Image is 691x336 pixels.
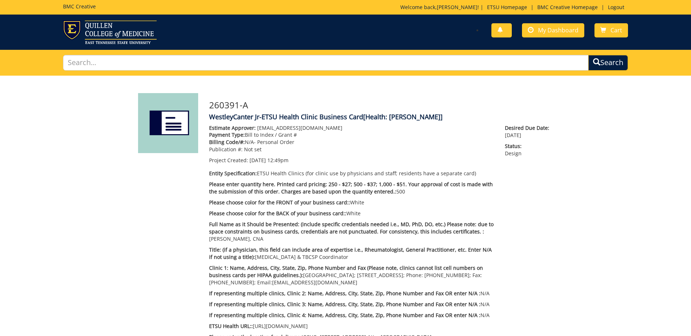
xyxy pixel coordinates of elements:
p: [DATE] [505,124,553,139]
a: Cart [594,23,628,37]
p: Design [505,143,553,157]
span: Entity Specification: [209,170,257,177]
h3: 260391-A [209,100,553,110]
p: Welcome back, ! | | | [400,4,628,11]
span: If representing multiple clinics, Clinic 3: Name, Address, City, State, Zip, Phone Number and Fax... [209,301,480,308]
span: Payment Type: [209,131,245,138]
span: Clinic 1: Name, Address, City, State, Zip, Phone Number and Fax (Please note, clinics cannot list... [209,264,483,279]
p: ETSU Health Clinics (for clinic use by physicians and staff; residents have a separate card) [209,170,494,177]
button: Search [588,55,628,71]
span: Project Created: [209,157,248,164]
p: N/A- Personal Order [209,139,494,146]
span: Status: [505,143,553,150]
span: [DATE] 12:49pm [250,157,288,164]
h4: WestleyCanter Jr-ETSU Health Clinic Business Card [209,113,553,121]
p: 500 [209,181,494,195]
p: [GEOGRAPHIC_DATA]; [STREET_ADDRESS]; Phone: [PHONE_NUMBER]; Fax: [PHONE_NUMBER]; Email: [EMAIL_AD... [209,264,494,286]
span: Please choose color for the FRONT of your business card:: [209,199,350,206]
span: Cart [610,26,622,34]
span: If representing multiple clinics, Clinic 2: Name, Address, City, State, Zip, Phone Number and Fax... [209,290,480,297]
span: My Dashboard [538,26,578,34]
span: [Health: [PERSON_NAME]] [363,112,443,121]
span: Please enter quantity here. Printed card pricing: 250 - $27; 500 - $37; 1,000 - $51. Your approva... [209,181,493,195]
span: Desired Due Date: [505,124,553,132]
span: Estimate Approver: [209,124,256,131]
a: My Dashboard [522,23,584,37]
p: N/A [209,290,494,297]
p: [MEDICAL_DATA] & TBCSP Coordinator [209,246,494,261]
p: [EMAIL_ADDRESS][DOMAIN_NAME] [209,124,494,132]
img: ETSU logo [63,20,157,44]
a: BMC Creative Homepage [534,4,601,11]
p: N/A [209,301,494,308]
span: Not set [244,146,262,153]
p: [PERSON_NAME], CNA [209,221,494,243]
span: Please choose color for the BACK of your business card:: [209,210,346,217]
span: ETSU Health URL:: [209,323,253,329]
a: ETSU Homepage [483,4,531,11]
span: Billing Code/#: [209,139,245,145]
img: Product featured image [138,93,198,153]
p: [URL][DOMAIN_NAME] [209,323,494,330]
a: Logout [604,4,628,11]
span: If representing multiple clinics, Clinic 4: Name, Address, City, State, Zip, Phone Number and Fax... [209,312,480,319]
p: N/A [209,312,494,319]
span: Publication #: [209,146,243,153]
p: Bill to Index / Grant # [209,131,494,139]
a: [PERSON_NAME] [437,4,478,11]
h5: BMC Creative [63,4,96,9]
span: Title: (if a physician, this field can include area of expertise i.e., Rheumatologist, General Pr... [209,246,492,260]
input: Search... [63,55,589,71]
p: White [209,210,494,217]
span: Full Name as it Should be Presented: (include specific credentials needed i.e., MD, PhD, DO, etc.... [209,221,494,235]
p: White [209,199,494,206]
